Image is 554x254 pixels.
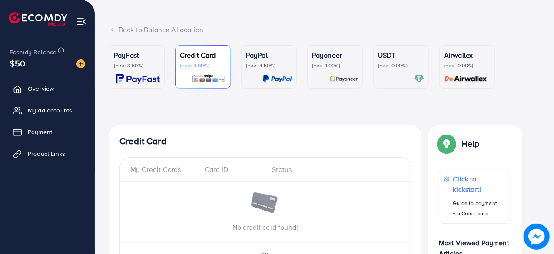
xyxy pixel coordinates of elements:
[116,74,160,84] img: card
[378,62,424,69] p: (Fee: 0.00%)
[7,123,88,141] a: Payment
[28,149,65,158] span: Product Links
[453,198,505,219] p: Guide to payment via Credit card
[198,165,265,175] div: Card ID
[250,192,281,215] img: image
[441,74,490,84] img: card
[180,50,226,60] p: Credit Card
[9,12,67,26] img: logo
[262,74,292,84] img: card
[28,128,52,136] span: Payment
[246,62,292,69] p: (Fee: 4.50%)
[114,50,160,60] p: PayFast
[28,84,54,93] span: Overview
[246,50,292,60] p: PayPal
[7,80,88,97] a: Overview
[119,136,411,147] h4: Credit Card
[192,74,226,84] img: card
[524,224,549,249] img: image
[7,102,88,119] a: My ad accounts
[7,145,88,162] a: Product Links
[461,139,480,149] p: Help
[10,48,56,56] span: Ecomdy Balance
[439,136,454,152] img: Popup guide
[444,50,490,60] p: Airwallex
[114,62,160,69] p: (Fee: 3.60%)
[76,16,86,26] img: menu
[28,106,72,115] span: My ad accounts
[76,59,85,68] img: image
[329,74,358,84] img: card
[109,25,540,35] div: Back to Balance Allocation
[312,50,358,60] p: Payoneer
[265,165,401,175] div: Status
[453,174,505,195] p: Click to kickstart!
[312,62,358,69] p: (Fee: 1.00%)
[10,57,25,69] span: $50
[180,62,226,69] p: (Fee: 4.00%)
[130,165,198,175] div: My Credit Cards
[378,50,424,60] p: USDT
[120,222,411,232] p: No credit card found!
[414,74,424,84] img: card
[444,62,490,69] p: (Fee: 0.00%)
